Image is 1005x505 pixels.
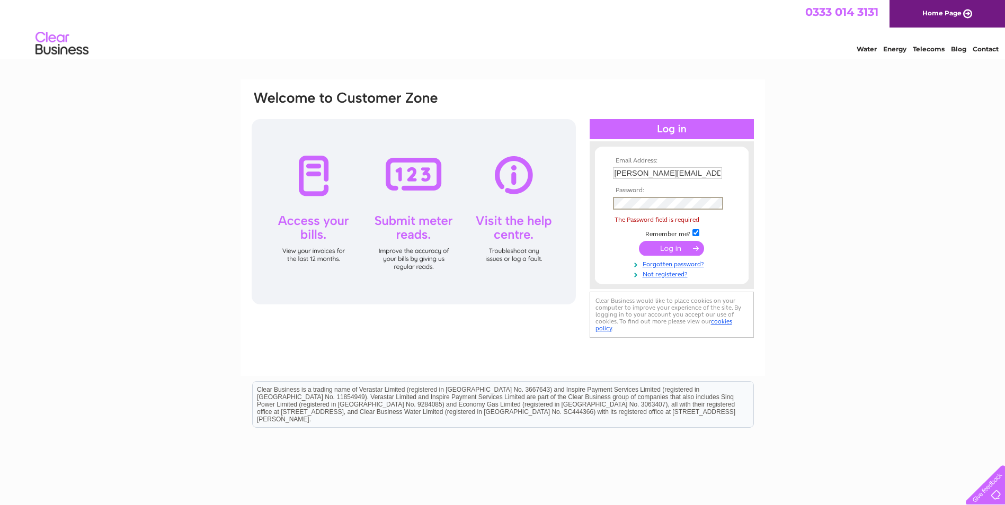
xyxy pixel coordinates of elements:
div: Clear Business is a trading name of Verastar Limited (registered in [GEOGRAPHIC_DATA] No. 3667643... [253,6,753,51]
a: Energy [883,45,906,53]
img: logo.png [35,28,89,60]
div: Clear Business would like to place cookies on your computer to improve your experience of the sit... [590,292,754,338]
a: Forgotten password? [613,258,733,268]
a: Telecoms [913,45,945,53]
a: cookies policy [595,318,732,332]
th: Email Address: [610,157,733,165]
a: Contact [973,45,999,53]
a: Not registered? [613,268,733,278]
a: Water [857,45,877,53]
a: 0333 014 3131 [805,5,878,19]
td: Remember me? [610,228,733,238]
a: Blog [951,45,966,53]
input: Submit [639,241,704,256]
th: Password: [610,187,733,194]
span: The Password field is required [615,216,699,223]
